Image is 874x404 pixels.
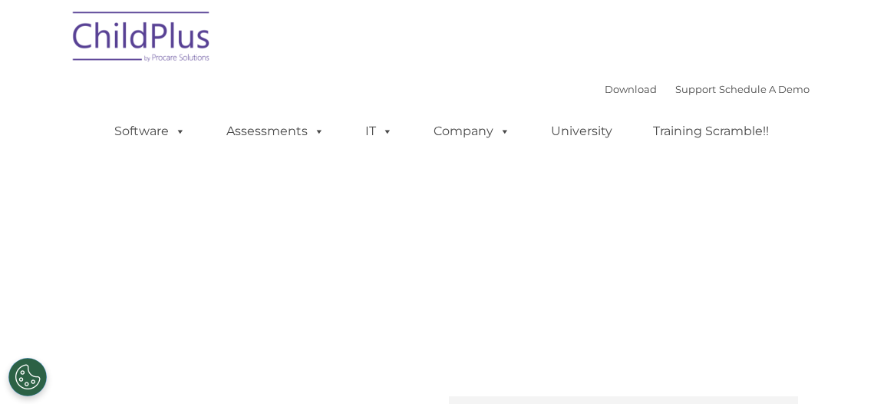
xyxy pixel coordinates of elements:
[99,116,201,147] a: Software
[675,83,716,95] a: Support
[605,83,657,95] a: Download
[536,116,628,147] a: University
[719,83,810,95] a: Schedule A Demo
[8,358,47,396] button: Cookies Settings
[350,116,408,147] a: IT
[211,116,340,147] a: Assessments
[418,116,526,147] a: Company
[65,1,219,78] img: ChildPlus by Procare Solutions
[605,83,810,95] font: |
[638,116,784,147] a: Training Scramble!!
